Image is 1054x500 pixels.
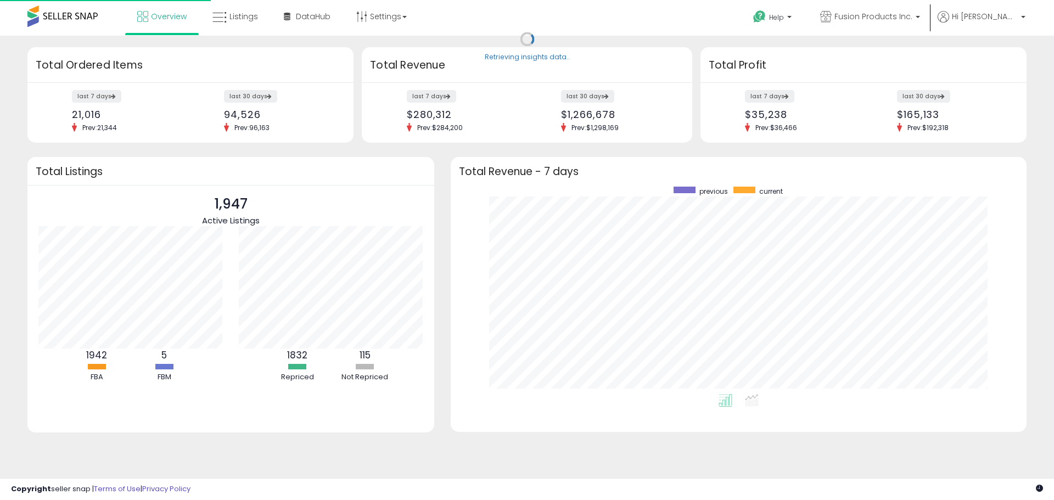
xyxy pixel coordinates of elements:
[224,109,334,120] div: 94,526
[750,123,803,132] span: Prev: $36,466
[407,109,519,120] div: $280,312
[72,90,121,103] label: last 7 days
[897,90,950,103] label: last 30 days
[202,194,260,215] p: 1,947
[36,58,345,73] h3: Total Ordered Items
[360,349,371,362] b: 115
[224,90,277,103] label: last 30 days
[36,167,426,176] h3: Total Listings
[332,372,398,383] div: Not Repriced
[296,11,330,22] span: DataHub
[561,90,614,103] label: last 30 days
[229,11,258,22] span: Listings
[745,109,855,120] div: $35,238
[745,90,794,103] label: last 7 days
[287,349,307,362] b: 1832
[131,372,197,383] div: FBM
[566,123,624,132] span: Prev: $1,298,169
[485,53,570,63] div: Retrieving insights data..
[769,13,784,22] span: Help
[938,11,1025,36] a: Hi [PERSON_NAME]
[229,123,275,132] span: Prev: 96,163
[459,167,1018,176] h3: Total Revenue - 7 days
[11,484,51,494] strong: Copyright
[86,349,107,362] b: 1942
[897,109,1007,120] div: $165,133
[161,349,167,362] b: 5
[142,484,190,494] a: Privacy Policy
[370,58,684,73] h3: Total Revenue
[151,11,187,22] span: Overview
[94,484,141,494] a: Terms of Use
[412,123,468,132] span: Prev: $284,200
[699,187,728,196] span: previous
[834,11,912,22] span: Fusion Products Inc.
[561,109,673,120] div: $1,266,678
[72,109,182,120] div: 21,016
[709,58,1018,73] h3: Total Profit
[407,90,456,103] label: last 7 days
[952,11,1018,22] span: Hi [PERSON_NAME]
[77,123,122,132] span: Prev: 21,344
[902,123,954,132] span: Prev: $192,318
[64,372,130,383] div: FBA
[202,215,260,226] span: Active Listings
[744,2,803,36] a: Help
[753,10,766,24] i: Get Help
[11,484,190,495] div: seller snap | |
[265,372,330,383] div: Repriced
[759,187,783,196] span: current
